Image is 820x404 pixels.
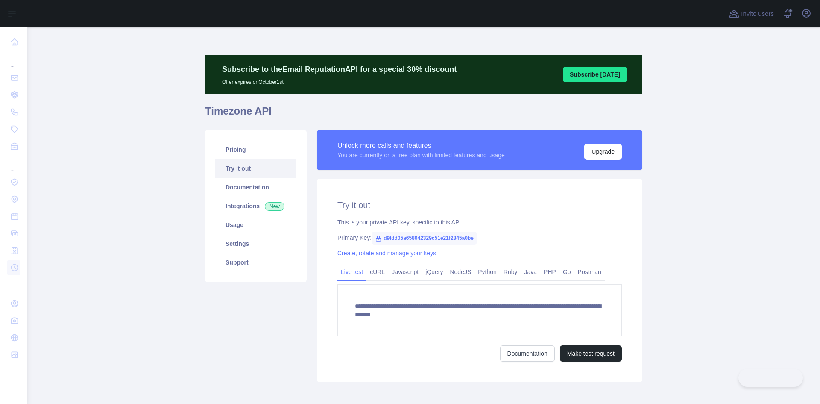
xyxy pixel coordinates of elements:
[422,265,446,279] a: jQuery
[215,234,296,253] a: Settings
[521,265,541,279] a: Java
[337,233,622,242] div: Primary Key:
[337,141,505,151] div: Unlock more calls and features
[7,277,20,294] div: ...
[500,345,555,362] a: Documentation
[563,67,627,82] button: Subscribe [DATE]
[741,9,774,19] span: Invite users
[337,218,622,227] div: This is your private API key, specific to this API.
[215,140,296,159] a: Pricing
[215,159,296,178] a: Try it out
[738,369,803,387] iframe: Toggle Customer Support
[559,265,574,279] a: Go
[215,215,296,234] a: Usage
[205,104,642,125] h1: Timezone API
[560,345,622,362] button: Make test request
[574,265,605,279] a: Postman
[265,202,284,211] span: New
[446,265,474,279] a: NodeJS
[540,265,559,279] a: PHP
[388,265,422,279] a: Javascript
[7,51,20,68] div: ...
[337,265,366,279] a: Live test
[372,232,477,245] span: d9fdd05a658042329c51e21f2345a0be
[727,7,776,21] button: Invite users
[215,253,296,272] a: Support
[366,265,388,279] a: cURL
[215,197,296,215] a: Integrations New
[222,75,457,86] p: Offer expires on October 1st.
[7,156,20,173] div: ...
[474,265,500,279] a: Python
[500,265,521,279] a: Ruby
[584,144,622,160] button: Upgrade
[337,199,622,211] h2: Try it out
[222,63,457,75] p: Subscribe to the Email Reputation API for a special 30 % discount
[337,250,436,257] a: Create, rotate and manage your keys
[337,151,505,159] div: You are currently on a free plan with limited features and usage
[215,178,296,197] a: Documentation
